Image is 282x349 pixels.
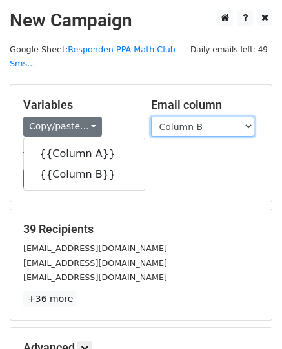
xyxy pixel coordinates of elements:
[23,243,167,253] small: [EMAIL_ADDRESS][DOMAIN_NAME]
[23,258,167,268] small: [EMAIL_ADDRESS][DOMAIN_NAME]
[10,44,176,69] small: Google Sheet:
[151,98,259,112] h5: Email column
[23,117,102,137] a: Copy/paste...
[24,164,145,185] a: {{Column B}}
[186,42,272,57] span: Daily emails left: 49
[23,222,259,236] h5: 39 Recipients
[186,44,272,54] a: Daily emails left: 49
[10,44,176,69] a: Responden PPA Math Club Sms...
[217,287,282,349] iframe: Chat Widget
[23,98,132,112] h5: Variables
[10,10,272,32] h2: New Campaign
[23,291,77,307] a: +36 more
[23,272,167,282] small: [EMAIL_ADDRESS][DOMAIN_NAME]
[24,144,145,164] a: {{Column A}}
